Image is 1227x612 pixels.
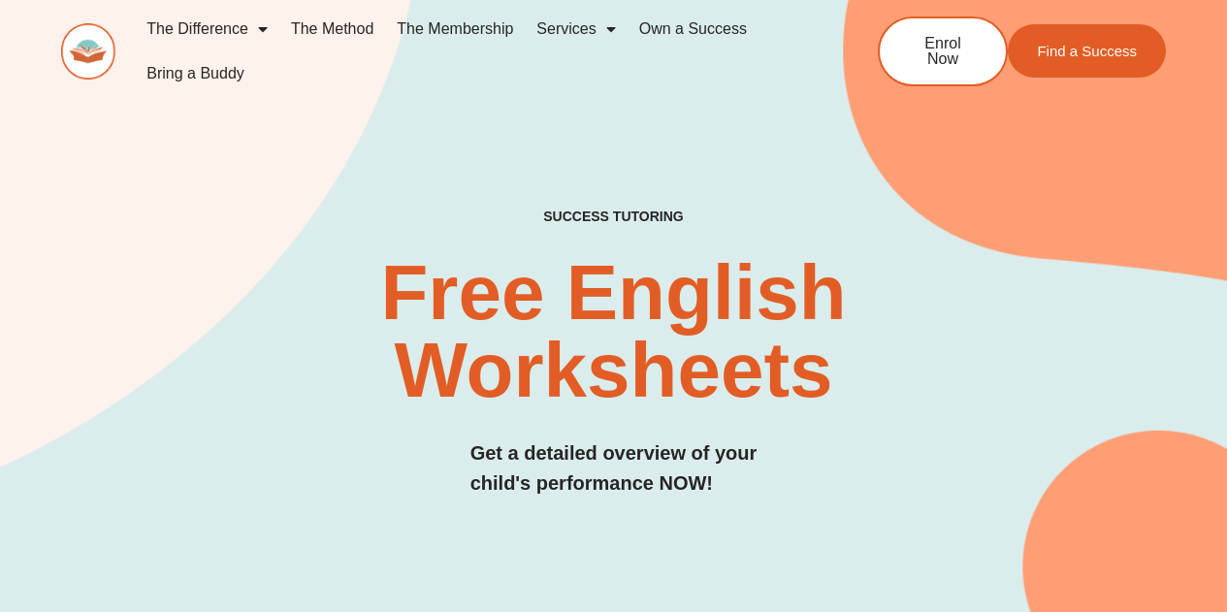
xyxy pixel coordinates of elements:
a: Services [525,7,627,51]
a: Enrol Now [878,16,1008,86]
a: The Difference [135,7,279,51]
h3: Get a detailed overview of your child's performance NOW! [470,438,758,499]
a: The Membership [385,7,525,51]
a: Bring a Buddy [135,51,256,96]
nav: Menu [135,7,814,96]
a: The Method [279,7,385,51]
h2: Free English Worksheets​ [249,254,978,409]
span: Enrol Now [909,36,977,67]
span: Find a Success [1037,44,1137,58]
a: Find a Success [1008,24,1166,78]
h4: SUCCESS TUTORING​ [450,209,777,225]
iframe: Chat Widget [904,393,1227,612]
a: Own a Success [628,7,759,51]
